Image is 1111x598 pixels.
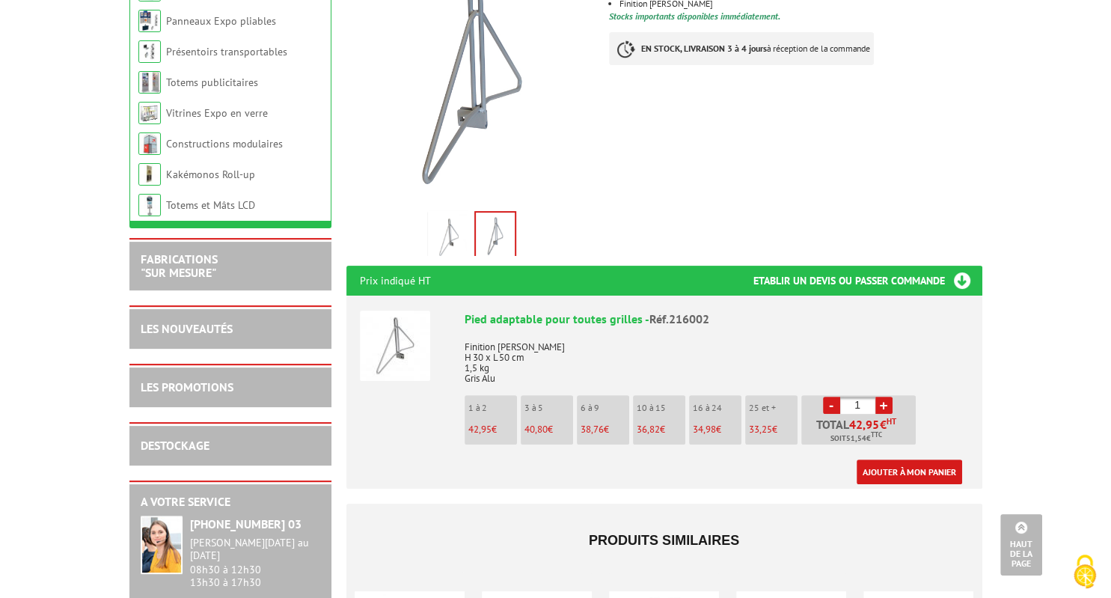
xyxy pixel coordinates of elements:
[693,403,741,413] p: 16 à 24
[524,423,548,436] span: 40,80
[1066,553,1104,591] img: Cookies (fenêtre modale)
[141,251,218,280] a: FABRICATIONS"Sur Mesure"
[887,416,896,427] sup: HT
[1000,514,1042,576] a: Haut de la page
[524,424,573,435] p: €
[166,198,255,212] a: Totems et Mâts LCD
[190,537,320,588] div: 08h30 à 12h30 13h30 à 17h30
[138,40,161,63] img: Présentoirs transportables
[166,14,276,28] a: Panneaux Expo pliables
[589,533,739,548] span: Produits similaires
[468,424,517,435] p: €
[468,423,492,436] span: 42,95
[581,403,629,413] p: 6 à 9
[609,32,874,65] p: à réception de la commande
[138,71,161,94] img: Totems publicitaires
[857,460,962,484] a: Ajouter à mon panier
[749,403,798,413] p: 25 et +
[749,424,798,435] p: €
[637,403,685,413] p: 10 à 15
[465,332,969,384] p: Finition [PERSON_NAME] H 30 x L 50 cm 1,5 kg Gris Alu
[141,495,320,509] h2: A votre service
[849,418,880,430] span: 42,95
[166,76,258,89] a: Totems publicitaires
[1059,547,1111,598] button: Cookies (fenêtre modale)
[609,10,780,22] font: Stocks importants disponibles immédiatement.
[641,43,767,54] strong: EN STOCK, LIVRAISON 3 à 4 jours
[360,266,431,296] p: Prix indiqué HT
[431,214,467,260] img: 216018_pied_grille_expo.jpg
[637,423,660,436] span: 36,82
[138,102,161,124] img: Vitrines Expo en verre
[141,516,183,574] img: widget-service.jpg
[465,311,969,328] div: Pied adaptable pour toutes grilles -
[649,311,709,326] span: Réf.216002
[637,424,685,435] p: €
[190,516,302,531] strong: [PHONE_NUMBER] 03
[141,321,233,336] a: LES NOUVEAUTÉS
[190,537,320,562] div: [PERSON_NAME][DATE] au [DATE]
[524,403,573,413] p: 3 à 5
[360,311,430,381] img: Pied adaptable pour toutes grilles
[693,423,716,436] span: 34,98
[846,433,866,445] span: 51,54
[581,423,604,436] span: 38,76
[805,418,916,445] p: Total
[138,194,161,216] img: Totems et Mâts LCD
[166,137,283,150] a: Constructions modulaires
[753,266,982,296] h3: Etablir un devis ou passer commande
[141,438,209,453] a: DESTOCKAGE
[749,423,772,436] span: 33,25
[138,10,161,32] img: Panneaux Expo pliables
[138,163,161,186] img: Kakémonos Roll-up
[880,418,887,430] span: €
[823,397,840,414] a: -
[166,106,268,120] a: Vitrines Expo en verre
[476,213,515,259] img: 216018_pied_grille.jpg
[138,132,161,155] img: Constructions modulaires
[875,397,893,414] a: +
[166,168,255,181] a: Kakémonos Roll-up
[581,424,629,435] p: €
[468,403,517,413] p: 1 à 2
[693,424,741,435] p: €
[871,430,882,439] sup: TTC
[141,379,233,394] a: LES PROMOTIONS
[166,45,287,58] a: Présentoirs transportables
[830,433,882,445] span: Soit €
